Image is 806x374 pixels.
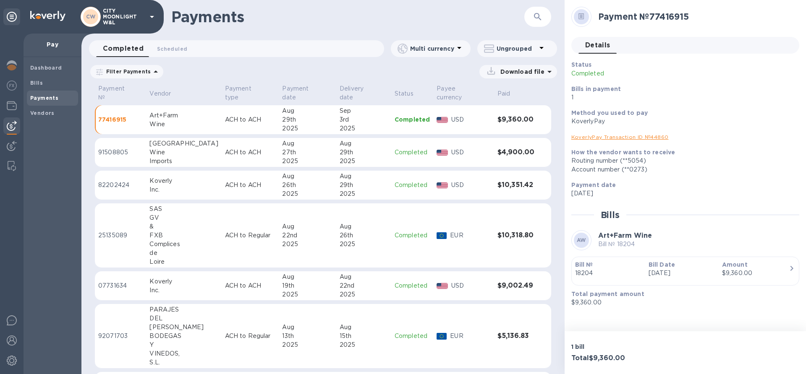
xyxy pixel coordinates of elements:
[598,231,652,239] b: Art+Farm Wine
[571,117,793,126] div: KoverlyPay
[571,109,648,116] b: Method you used to pay
[451,148,491,157] p: USD
[571,86,621,92] b: Bills in payment
[340,181,388,190] div: 29th
[340,240,388,249] div: 2025
[340,190,388,198] div: 2025
[149,231,218,240] div: FXB
[437,150,448,156] img: USD
[103,8,145,26] p: CITY MOONLIGHT W&L
[497,282,534,290] h3: $9,002.49
[571,343,682,351] p: 1 bill
[149,340,218,349] div: Y
[395,231,430,240] p: Completed
[340,323,388,332] div: Aug
[571,298,793,307] p: $9,360.00
[149,305,218,314] div: PARAJES
[437,117,448,123] img: USD
[282,290,333,299] div: 2025
[149,349,218,358] div: VINEDOS,
[649,269,715,278] p: [DATE]
[157,44,187,53] span: Scheduled
[98,115,143,124] p: 77416915
[149,240,218,249] div: Complices
[395,115,430,124] p: Completed
[571,156,793,165] div: Routing number (**5054)
[340,231,388,240] div: 26th
[30,11,65,21] img: Logo
[437,84,479,102] p: Payee currency
[7,101,17,111] img: Wallets
[575,261,593,268] b: Bill №
[282,172,333,181] div: Aug
[451,181,491,190] p: USD
[149,314,218,323] div: DEL
[340,106,388,115] div: Sep
[450,231,490,240] p: EUR
[722,261,748,268] b: Amount
[340,281,388,290] div: 22nd
[103,43,144,55] span: Completed
[149,120,218,129] div: Wine
[497,89,521,98] span: Paid
[98,148,143,157] p: 91508805
[585,39,610,51] span: Details
[98,84,132,102] p: Payment №
[149,177,218,185] div: Koverly
[149,205,218,213] div: SAS
[571,257,799,286] button: Bill №18204Bill Date[DATE]Amount$9,360.00
[340,290,388,299] div: 2025
[149,277,218,286] div: Koverly
[225,332,276,340] p: ACH to Regular
[340,84,377,102] p: Delivery date
[282,240,333,249] div: 2025
[571,61,592,68] b: Status
[149,148,218,157] div: Wine
[571,149,675,156] b: How the vendor wants to receive
[395,148,430,157] p: Completed
[571,354,682,362] h3: Total $9,360.00
[282,157,333,166] div: 2025
[497,68,544,76] p: Download file
[98,231,143,240] p: 25135089
[98,84,143,102] span: Payment №
[282,84,333,102] span: Payment date
[149,332,218,340] div: BODEGAS
[340,332,388,340] div: 15th
[149,139,218,148] div: [GEOGRAPHIC_DATA]
[149,157,218,166] div: Imports
[497,148,534,156] h3: $4,900.00
[282,222,333,231] div: Aug
[225,281,276,290] p: ACH to ACH
[437,283,448,289] img: USD
[98,181,143,190] p: 82202424
[282,106,333,115] div: Aug
[282,281,333,290] div: 19th
[598,11,793,22] h2: Payment № 77416915
[149,286,218,295] div: Inc.
[149,358,218,367] div: S.L.
[497,181,534,189] h3: $10,351.42
[282,139,333,148] div: Aug
[340,340,388,349] div: 2025
[571,291,644,297] b: Total payment amount
[340,124,388,133] div: 2025
[395,89,413,98] p: Status
[282,124,333,133] div: 2025
[30,40,75,49] p: Pay
[722,269,789,278] div: $9,360.00
[340,273,388,281] div: Aug
[437,84,490,102] span: Payee currency
[571,69,719,78] p: Completed
[497,332,534,340] h3: $5,136.83
[340,222,388,231] div: Aug
[282,323,333,332] div: Aug
[451,115,491,124] p: USD
[497,116,534,124] h3: $9,360.00
[103,68,151,75] p: Filter Payments
[149,222,218,231] div: &
[577,237,586,243] b: AW
[571,93,793,102] p: 1
[437,182,448,188] img: USD
[340,172,388,181] div: Aug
